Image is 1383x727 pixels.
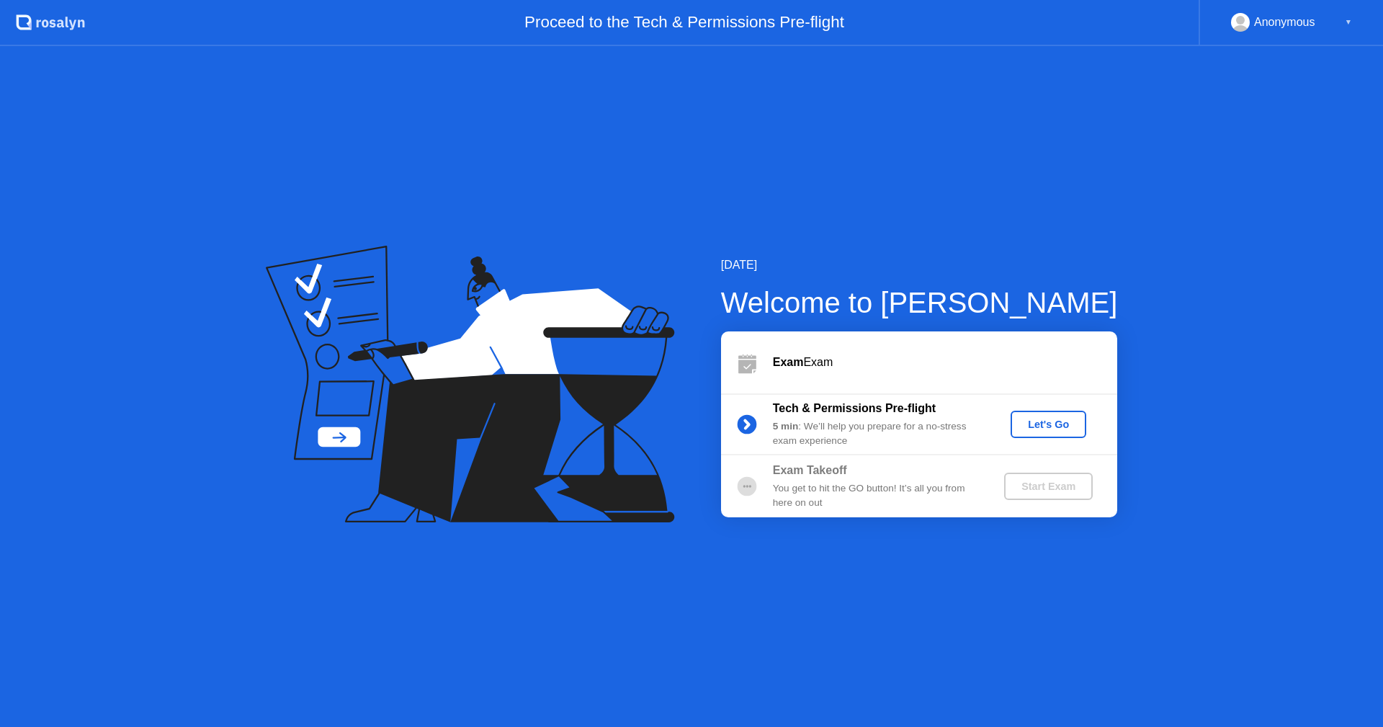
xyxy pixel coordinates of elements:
div: ▼ [1345,13,1352,32]
b: Exam Takeoff [773,464,847,476]
div: Let's Go [1016,419,1080,430]
div: Anonymous [1254,13,1315,32]
button: Let's Go [1011,411,1086,438]
b: 5 min [773,421,799,432]
div: : We’ll help you prepare for a no-stress exam experience [773,419,980,449]
b: Tech & Permissions Pre-flight [773,402,936,414]
div: Exam [773,354,1117,371]
div: [DATE] [721,257,1118,274]
div: You get to hit the GO button! It’s all you from here on out [773,481,980,511]
b: Exam [773,356,804,368]
div: Welcome to [PERSON_NAME] [721,281,1118,324]
div: Start Exam [1010,481,1087,492]
button: Start Exam [1004,473,1093,500]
